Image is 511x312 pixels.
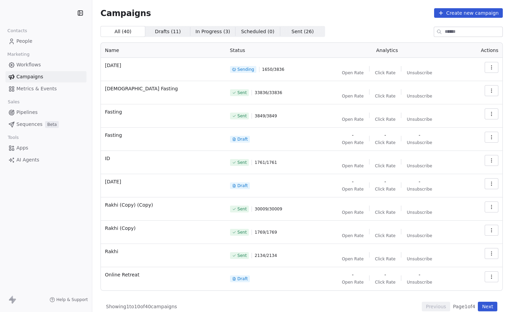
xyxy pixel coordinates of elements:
[16,73,43,80] span: Campaigns
[16,121,42,128] span: Sequences
[105,271,222,278] span: Online Retreat
[453,303,475,310] span: Page 1 of 4
[407,279,432,285] span: Unsubscribe
[5,154,86,166] a: AI Agents
[262,67,284,72] span: 1650 / 3836
[238,67,254,72] span: Sending
[105,248,222,255] span: Rakhi
[105,155,222,162] span: ID
[375,210,395,215] span: Click Rate
[342,233,364,238] span: Open Rate
[375,140,395,145] span: Click Rate
[255,253,277,258] span: 2134 / 2134
[105,178,222,185] span: [DATE]
[407,233,432,238] span: Unsubscribe
[5,119,86,130] a: SequencesBeta
[255,206,282,212] span: 30009 / 30009
[255,230,277,235] span: 1769 / 1769
[419,132,420,139] span: -
[5,71,86,82] a: Campaigns
[385,271,386,278] span: -
[16,61,41,68] span: Workflows
[226,43,311,58] th: Status
[5,83,86,94] a: Metrics & Events
[375,163,395,169] span: Click Rate
[255,160,277,165] span: 1761 / 1761
[238,136,248,142] span: Draft
[375,70,395,76] span: Click Rate
[238,206,247,212] span: Sent
[375,93,395,99] span: Click Rate
[352,178,354,185] span: -
[292,28,314,35] span: Sent ( 26 )
[342,163,364,169] span: Open Rate
[238,276,248,282] span: Draft
[375,186,395,192] span: Click Rate
[238,90,247,95] span: Sent
[5,142,86,154] a: Apps
[4,49,32,60] span: Marketing
[5,107,86,118] a: Pipelines
[16,38,32,45] span: People
[4,26,30,36] span: Contacts
[375,233,395,238] span: Click Rate
[105,85,222,92] span: [DEMOGRAPHIC_DATA] Fasting
[105,108,222,115] span: Fasting
[419,271,420,278] span: -
[352,271,354,278] span: -
[407,93,432,99] span: Unsubscribe
[105,225,222,232] span: Rakhi (Copy)
[106,303,177,310] span: Showing 1 to 10 of 40 campaigns
[255,90,282,95] span: 33836 / 33836
[50,297,88,302] a: Help & Support
[342,256,364,262] span: Open Rate
[241,28,274,35] span: Scheduled ( 0 )
[56,297,88,302] span: Help & Support
[255,113,277,119] span: 3849 / 3849
[238,160,247,165] span: Sent
[342,70,364,76] span: Open Rate
[5,132,22,143] span: Tools
[375,256,395,262] span: Click Rate
[105,201,222,208] span: Rakhi (Copy) (Copy)
[238,230,247,235] span: Sent
[385,132,386,139] span: -
[342,210,364,215] span: Open Rate
[407,117,432,122] span: Unsubscribe
[16,109,38,116] span: Pipelines
[407,70,432,76] span: Unsubscribe
[311,43,463,58] th: Analytics
[385,178,386,185] span: -
[342,93,364,99] span: Open Rate
[342,140,364,145] span: Open Rate
[352,132,354,139] span: -
[16,156,39,164] span: AI Agents
[5,97,23,107] span: Sales
[375,117,395,122] span: Click Rate
[105,62,222,69] span: [DATE]
[375,279,395,285] span: Click Rate
[155,28,181,35] span: Drafts ( 11 )
[100,8,151,18] span: Campaigns
[238,113,247,119] span: Sent
[407,140,432,145] span: Unsubscribe
[407,163,432,169] span: Unsubscribe
[463,43,502,58] th: Actions
[16,144,28,152] span: Apps
[101,43,226,58] th: Name
[5,36,86,47] a: People
[422,302,450,311] button: Previous
[342,279,364,285] span: Open Rate
[342,117,364,122] span: Open Rate
[407,256,432,262] span: Unsubscribe
[342,186,364,192] span: Open Rate
[5,59,86,70] a: Workflows
[16,85,57,92] span: Metrics & Events
[45,121,59,128] span: Beta
[407,210,432,215] span: Unsubscribe
[238,253,247,258] span: Sent
[196,28,230,35] span: In Progress ( 3 )
[105,132,222,139] span: Fasting
[407,186,432,192] span: Unsubscribe
[419,178,420,185] span: -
